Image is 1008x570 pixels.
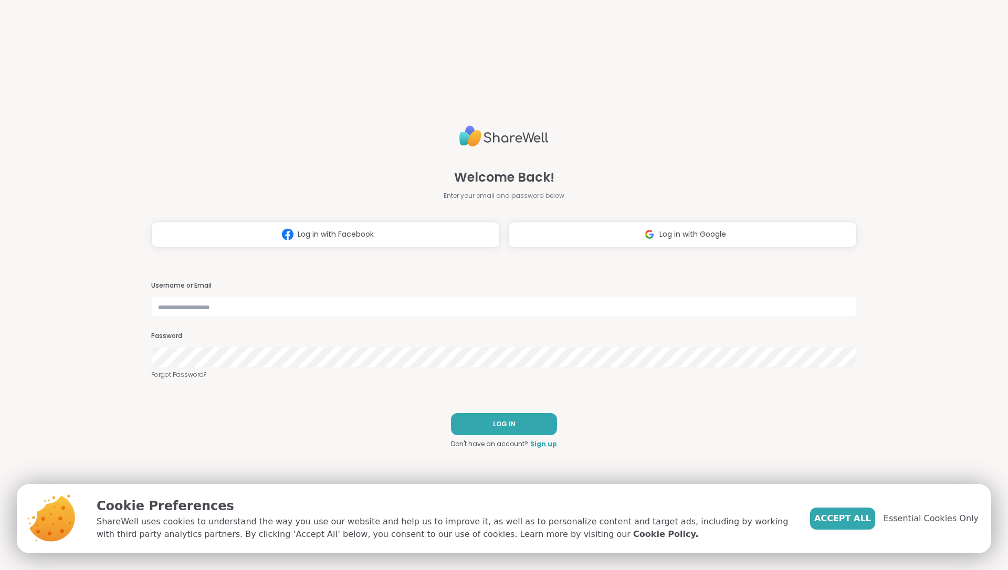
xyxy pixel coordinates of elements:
[151,281,857,290] h3: Username or Email
[508,221,857,248] button: Log in with Google
[151,370,857,379] a: Forgot Password?
[454,168,554,187] span: Welcome Back!
[639,225,659,244] img: ShareWell Logomark
[459,121,549,151] img: ShareWell Logo
[814,512,871,525] span: Accept All
[97,497,793,515] p: Cookie Preferences
[451,439,528,449] span: Don't have an account?
[278,225,298,244] img: ShareWell Logomark
[530,439,557,449] a: Sign up
[444,191,564,200] span: Enter your email and password below
[151,221,500,248] button: Log in with Facebook
[97,515,793,541] p: ShareWell uses cookies to understand the way you use our website and help us to improve it, as we...
[884,512,979,525] span: Essential Cookies Only
[810,508,875,530] button: Accept All
[451,413,557,435] button: LOG IN
[298,229,374,240] span: Log in with Facebook
[493,419,516,429] span: LOG IN
[659,229,726,240] span: Log in with Google
[151,332,857,341] h3: Password
[633,528,698,541] a: Cookie Policy.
